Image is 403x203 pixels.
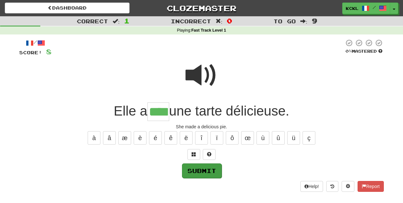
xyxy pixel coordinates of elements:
[19,50,42,55] span: Score:
[5,3,130,13] a: Dashboard
[77,18,108,24] span: Correct
[149,131,162,145] button: é
[114,103,147,118] span: Elle a
[169,103,289,118] span: une tarte délicieuse.
[226,131,239,145] button: ô
[103,131,116,145] button: â
[342,3,390,14] a: Kckl /
[227,17,232,25] span: 0
[182,163,222,178] button: Submit
[139,3,264,14] a: Clozemaster
[273,18,296,24] span: To go
[124,17,130,25] span: 1
[210,131,223,145] button: ï
[300,19,307,24] span: :
[216,19,223,24] span: :
[373,5,376,10] span: /
[195,131,208,145] button: î
[257,131,269,145] button: ù
[345,49,352,54] span: 0 %
[88,131,100,145] button: à
[287,131,300,145] button: ü
[164,131,177,145] button: ê
[326,181,338,192] button: Round history (alt+y)
[113,19,120,24] span: :
[19,39,51,47] div: /
[300,181,323,192] button: Help!
[346,5,359,11] span: Kckl
[134,131,146,145] button: è
[303,131,315,145] button: ç
[171,18,211,24] span: Incorrect
[118,131,131,145] button: æ
[203,149,216,160] button: Single letter hint - you only get 1 per sentence and score half the points! alt+h
[312,17,317,25] span: 9
[191,28,226,33] strong: Fast Track Level 1
[46,48,51,56] span: 8
[19,124,384,130] div: She made a delicious pie.
[180,131,193,145] button: ë
[241,131,254,145] button: œ
[272,131,285,145] button: û
[344,49,384,54] div: Mastered
[358,181,384,192] button: Report
[187,149,200,160] button: Switch sentence to multiple choice alt+p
